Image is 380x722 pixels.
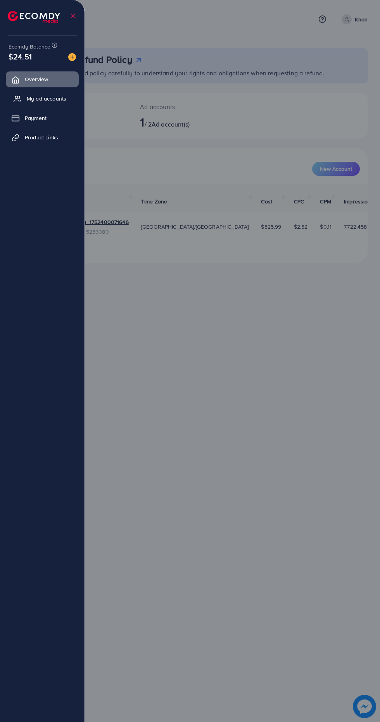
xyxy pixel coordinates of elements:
[6,71,79,87] a: Overview
[68,53,76,61] img: image
[25,114,47,122] span: Payment
[27,95,66,102] span: My ad accounts
[6,91,79,106] a: My ad accounts
[25,75,48,83] span: Overview
[25,134,58,141] span: Product Links
[6,110,79,126] a: Payment
[8,11,60,23] img: logo
[9,51,32,62] span: $24.51
[9,43,50,50] span: Ecomdy Balance
[6,130,79,145] a: Product Links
